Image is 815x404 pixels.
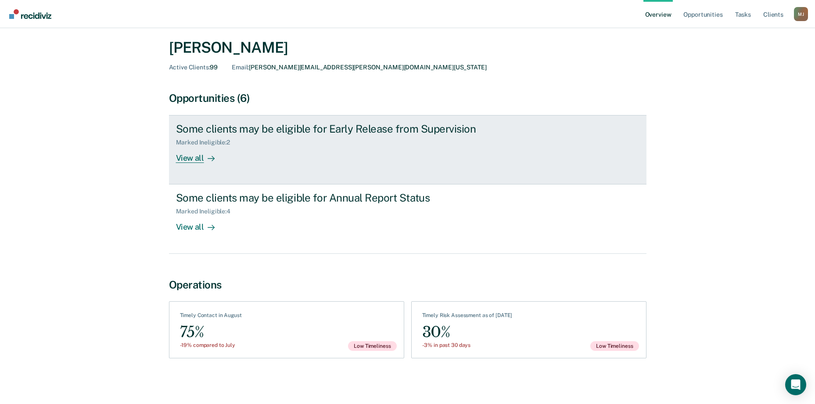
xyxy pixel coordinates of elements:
div: View all [176,146,225,163]
div: Marked Ineligible : 4 [176,208,237,215]
span: Active Clients : [169,64,210,71]
div: M J [794,7,808,21]
div: Operations [169,278,646,291]
div: Timely Risk Assessment as of [DATE] [422,312,513,322]
div: -19% compared to July [180,342,242,348]
img: Recidiviz [9,9,51,19]
div: [PERSON_NAME] [169,39,646,57]
div: Some clients may be eligible for Early Release from Supervision [176,123,484,135]
a: Some clients may be eligible for Annual Report StatusMarked Ineligible:4View all [169,184,646,253]
div: View all [176,215,225,232]
div: Timely Contact in August [180,312,242,322]
button: Profile dropdown button [794,7,808,21]
span: Low Timeliness [348,341,396,351]
div: Open Intercom Messenger [785,374,806,395]
div: 30% [422,322,513,342]
div: Opportunities (6) [169,92,646,105]
span: Low Timeliness [590,341,639,351]
a: Some clients may be eligible for Early Release from SupervisionMarked Ineligible:2View all [169,115,646,184]
div: Marked Ineligible : 2 [176,139,237,146]
span: Email : [232,64,249,71]
div: 99 [169,64,218,71]
div: 75% [180,322,242,342]
div: Some clients may be eligible for Annual Report Status [176,191,484,204]
div: -3% in past 30 days [422,342,513,348]
div: [PERSON_NAME][EMAIL_ADDRESS][PERSON_NAME][DOMAIN_NAME][US_STATE] [232,64,486,71]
